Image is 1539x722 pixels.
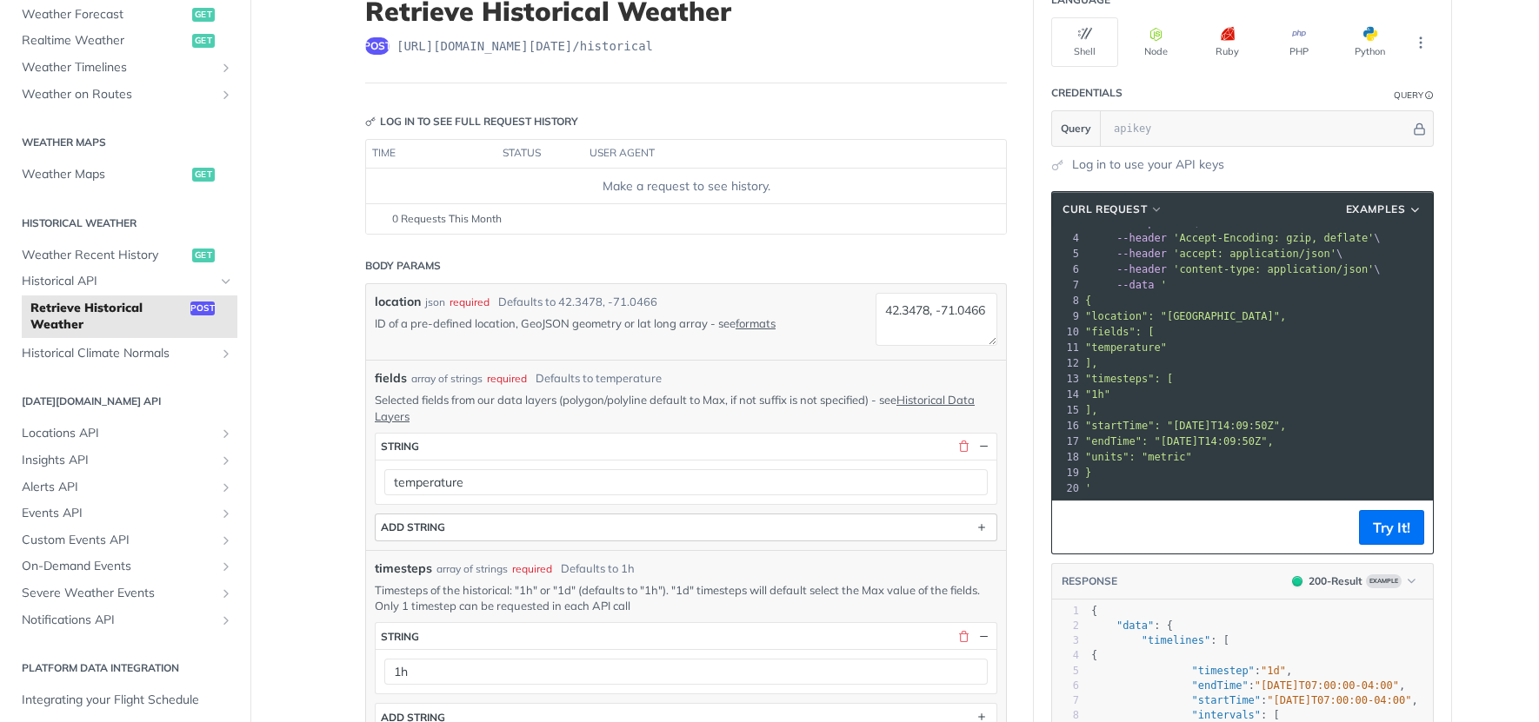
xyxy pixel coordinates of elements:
button: 200200-ResultExample [1283,573,1424,590]
div: 5 [1052,246,1082,262]
span: post [365,37,390,55]
div: Make a request to see history. [373,177,999,195]
div: 4 [1052,648,1079,663]
div: 9 [1052,308,1082,324]
div: string [381,630,419,643]
svg: Key [365,116,376,127]
span: post [190,301,215,315]
span: get [192,168,215,182]
a: On-Demand EventsShow subpages for On-Demand Events [13,553,237,580]
div: QueryInformation [1394,89,1434,102]
div: 7 [1052,277,1082,293]
div: 15 [1052,402,1082,418]
div: 3 [1052,633,1079,648]
span: : [ [1091,634,1229,646]
button: Shell [1051,17,1118,67]
div: string [381,440,419,453]
a: Weather Mapsget [13,162,237,188]
span: get [192,8,215,22]
button: Show subpages for Notifications API [219,613,233,627]
button: string [376,434,996,460]
a: Weather Forecastget [13,2,237,28]
th: status [496,140,583,168]
div: 8 [1052,293,1082,308]
a: Weather Recent Historyget [13,242,237,268]
a: Insights APIShow subpages for Insights API [13,447,237,474]
div: 19 [1052,465,1082,480]
p: Selected fields from our data layers (polygon/polyline default to Max, if not suffix is not speci... [375,392,997,423]
div: 6 [1052,262,1082,277]
a: Historical APIHide subpages for Historical API [13,268,237,295]
span: get [192,34,215,48]
button: Try It! [1359,510,1424,545]
span: "startTime": "[DATE]T14:09:50Z", [1085,420,1286,432]
span: "fields": [ [1085,326,1154,338]
span: Historical Climate Normals [22,345,215,362]
div: 18 [1052,449,1082,465]
h2: [DATE][DOMAIN_NAME] API [13,394,237,409]
span: ], [1085,357,1097,369]
div: 4 [1052,230,1082,246]
span: fields [375,369,407,387]
div: required [487,371,527,387]
span: "1d" [1261,665,1286,677]
span: cURL Request [1063,202,1147,217]
button: Show subpages for Historical Climate Normals [219,347,233,361]
a: Locations APIShow subpages for Locations API [13,421,237,447]
button: cURL Request [1056,201,1169,218]
span: : [ [1091,709,1280,721]
span: ' [1085,482,1091,494]
span: "units": "metric" [1085,451,1192,463]
div: 200 - Result [1309,573,1362,589]
a: Events APIShow subpages for Events API [13,500,237,527]
span: "startTime" [1192,694,1261,706]
button: Delete [956,439,971,454]
span: Locations API [22,425,215,442]
span: \ [1085,263,1381,275]
span: Weather on Routes [22,86,215,103]
button: Show subpages for Custom Events API [219,533,233,547]
a: Weather TimelinesShow subpages for Weather Timelines [13,55,237,81]
div: 10 [1052,324,1082,340]
a: formats [736,316,776,330]
h2: Historical Weather [13,215,237,231]
span: Weather Forecast [22,6,188,23]
a: Notifications APIShow subpages for Notifications API [13,607,237,633]
div: 2 [1052,619,1079,633]
span: Weather Timelines [22,59,215,76]
div: 20 [1052,480,1082,496]
h2: Weather Maps [13,135,237,150]
span: Custom Events API [22,532,215,549]
div: 11 [1052,340,1082,355]
p: Timesteps of the historical: "1h" or "1d" (defaults to "1h"). "1d" timesteps will default select ... [375,582,997,613]
a: Historical Data Layers [375,393,975,422]
div: Query [1394,89,1423,102]
span: Weather Maps [22,166,188,183]
span: Historical API [22,273,215,290]
span: Events API [22,505,215,522]
span: ' [1161,279,1167,291]
div: json [425,295,445,310]
a: Realtime Weatherget [13,28,237,54]
span: \ [1085,248,1342,260]
div: Body Params [365,258,441,274]
span: Retrieve Historical Weather [30,300,186,334]
span: : { [1091,619,1173,632]
button: Delete [956,628,971,644]
button: Hide [976,439,991,454]
span: Severe Weather Events [22,585,215,602]
button: Show subpages for Weather Timelines [219,61,233,75]
span: timesteps [375,560,432,578]
span: --header [1116,263,1167,275]
div: required [512,561,552,577]
div: ADD string [381,520,445,533]
div: array of strings [411,371,483,387]
button: Copy to clipboard [1061,514,1085,540]
span: : , [1091,665,1292,677]
a: Weather on RoutesShow subpages for Weather on Routes [13,82,237,108]
span: : , [1091,694,1418,706]
a: Custom Events APIShow subpages for Custom Events API [13,527,237,553]
span: Insights API [22,452,215,469]
button: Show subpages for Weather on Routes [219,88,233,102]
span: --header [1116,248,1167,260]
